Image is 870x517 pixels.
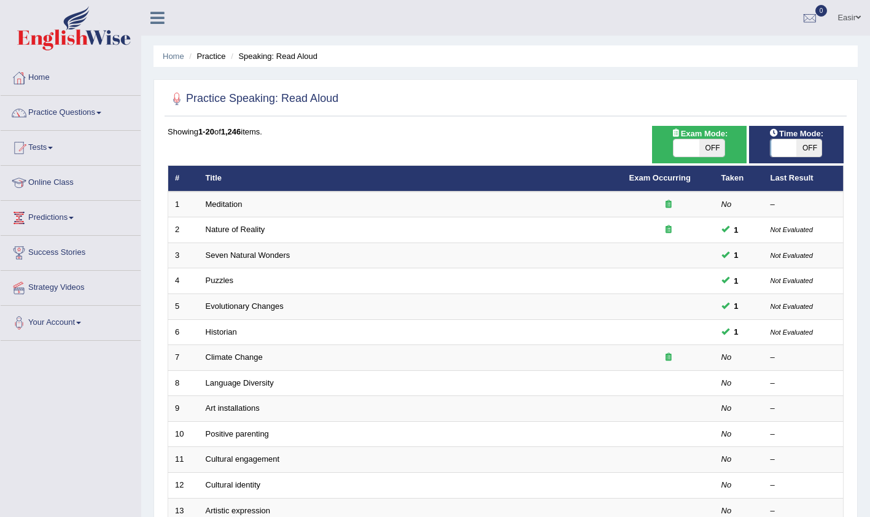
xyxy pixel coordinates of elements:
[652,126,747,163] div: Show exams occurring in exams
[206,276,234,285] a: Puzzles
[721,352,732,362] em: No
[168,294,199,320] td: 5
[715,166,764,192] th: Taken
[729,224,744,236] span: You can still take this question
[168,345,199,371] td: 7
[771,429,837,440] div: –
[729,274,744,287] span: You can still take this question
[771,328,813,336] small: Not Evaluated
[206,251,290,260] a: Seven Natural Wonders
[771,199,837,211] div: –
[764,166,844,192] th: Last Result
[771,454,837,465] div: –
[771,352,837,363] div: –
[206,225,265,234] a: Nature of Reality
[206,454,280,464] a: Cultural engagement
[1,131,141,161] a: Tests
[629,352,708,363] div: Exam occurring question
[1,306,141,336] a: Your Account
[721,454,732,464] em: No
[629,224,708,236] div: Exam occurring question
[206,403,260,413] a: Art installations
[1,96,141,126] a: Practice Questions
[666,127,732,140] span: Exam Mode:
[729,300,744,313] span: You can still take this question
[221,127,241,136] b: 1,246
[228,50,317,62] li: Speaking: Read Aloud
[729,249,744,262] span: You can still take this question
[771,378,837,389] div: –
[206,301,284,311] a: Evolutionary Changes
[168,319,199,345] td: 6
[1,201,141,231] a: Predictions
[168,126,844,138] div: Showing of items.
[771,226,813,233] small: Not Evaluated
[629,199,708,211] div: Exam occurring question
[771,403,837,414] div: –
[815,5,828,17] span: 0
[168,243,199,268] td: 3
[199,166,623,192] th: Title
[186,50,225,62] li: Practice
[721,480,732,489] em: No
[168,90,338,108] h2: Practice Speaking: Read Aloud
[168,268,199,294] td: 4
[168,370,199,396] td: 8
[1,236,141,266] a: Success Stories
[206,480,261,489] a: Cultural identity
[771,303,813,310] small: Not Evaluated
[168,217,199,243] td: 2
[1,61,141,91] a: Home
[168,447,199,473] td: 11
[764,127,828,140] span: Time Mode:
[771,505,837,517] div: –
[168,421,199,447] td: 10
[206,429,269,438] a: Positive parenting
[168,472,199,498] td: 12
[721,506,732,515] em: No
[771,480,837,491] div: –
[206,327,237,336] a: Historian
[168,396,199,422] td: 9
[721,200,732,209] em: No
[168,192,199,217] td: 1
[206,378,274,387] a: Language Diversity
[198,127,214,136] b: 1-20
[206,200,243,209] a: Meditation
[721,429,732,438] em: No
[163,52,184,61] a: Home
[721,403,732,413] em: No
[796,139,822,157] span: OFF
[206,352,263,362] a: Climate Change
[1,166,141,196] a: Online Class
[771,277,813,284] small: Not Evaluated
[629,173,691,182] a: Exam Occurring
[721,378,732,387] em: No
[699,139,725,157] span: OFF
[168,166,199,192] th: #
[771,252,813,259] small: Not Evaluated
[1,271,141,301] a: Strategy Videos
[729,325,744,338] span: You can still take this question
[206,506,270,515] a: Artistic expression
